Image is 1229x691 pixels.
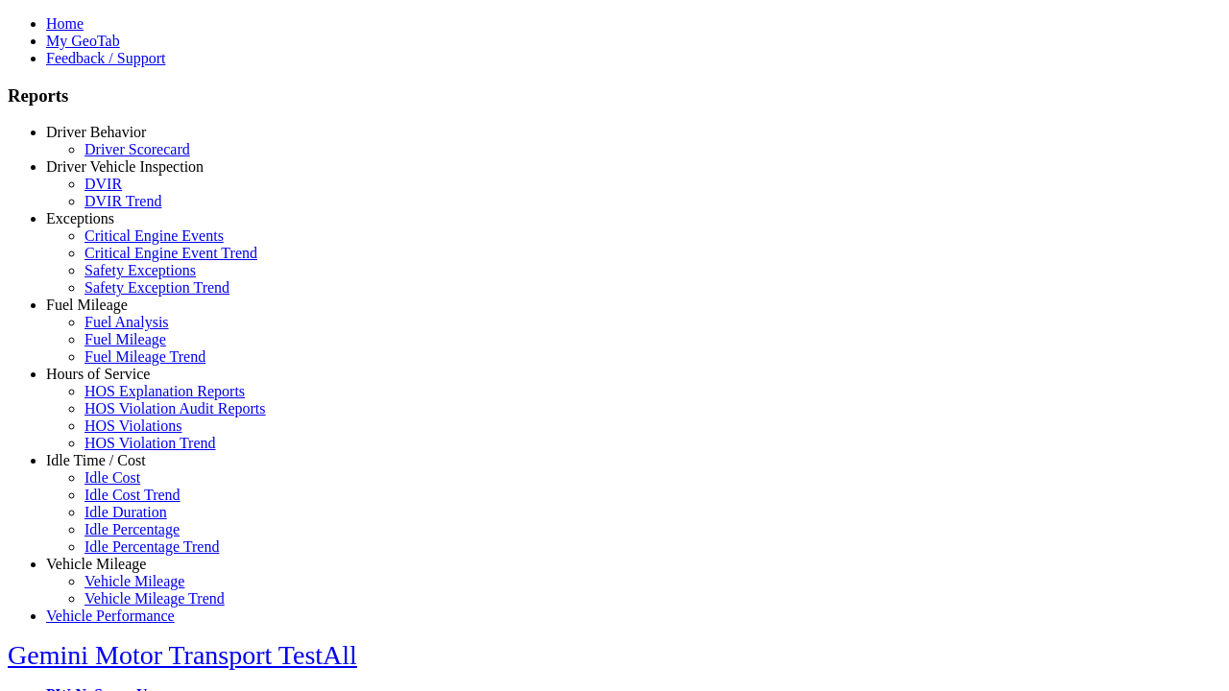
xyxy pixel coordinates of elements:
[84,435,216,451] a: HOS Violation Trend
[46,33,120,49] a: My GeoTab
[46,366,150,382] a: Hours of Service
[8,640,357,670] a: Gemini Motor Transport TestAll
[84,331,166,347] a: Fuel Mileage
[8,85,1221,107] h3: Reports
[84,348,205,365] a: Fuel Mileage Trend
[84,314,169,330] a: Fuel Analysis
[84,521,180,537] a: Idle Percentage
[84,487,181,503] a: Idle Cost Trend
[84,141,190,157] a: Driver Scorecard
[46,608,175,624] a: Vehicle Performance
[84,538,219,555] a: Idle Percentage Trend
[84,573,184,589] a: Vehicle Mileage
[84,383,245,399] a: HOS Explanation Reports
[84,245,257,261] a: Critical Engine Event Trend
[84,176,122,192] a: DVIR
[46,210,114,226] a: Exceptions
[84,227,224,244] a: Critical Engine Events
[84,590,225,607] a: Vehicle Mileage Trend
[84,193,161,209] a: DVIR Trend
[46,124,146,140] a: Driver Behavior
[84,504,167,520] a: Idle Duration
[46,556,146,572] a: Vehicle Mileage
[46,15,84,32] a: Home
[84,469,140,486] a: Idle Cost
[46,452,146,468] a: Idle Time / Cost
[46,158,204,175] a: Driver Vehicle Inspection
[84,262,196,278] a: Safety Exceptions
[84,279,229,296] a: Safety Exception Trend
[46,297,128,313] a: Fuel Mileage
[84,417,181,434] a: HOS Violations
[46,50,165,66] a: Feedback / Support
[84,400,266,417] a: HOS Violation Audit Reports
